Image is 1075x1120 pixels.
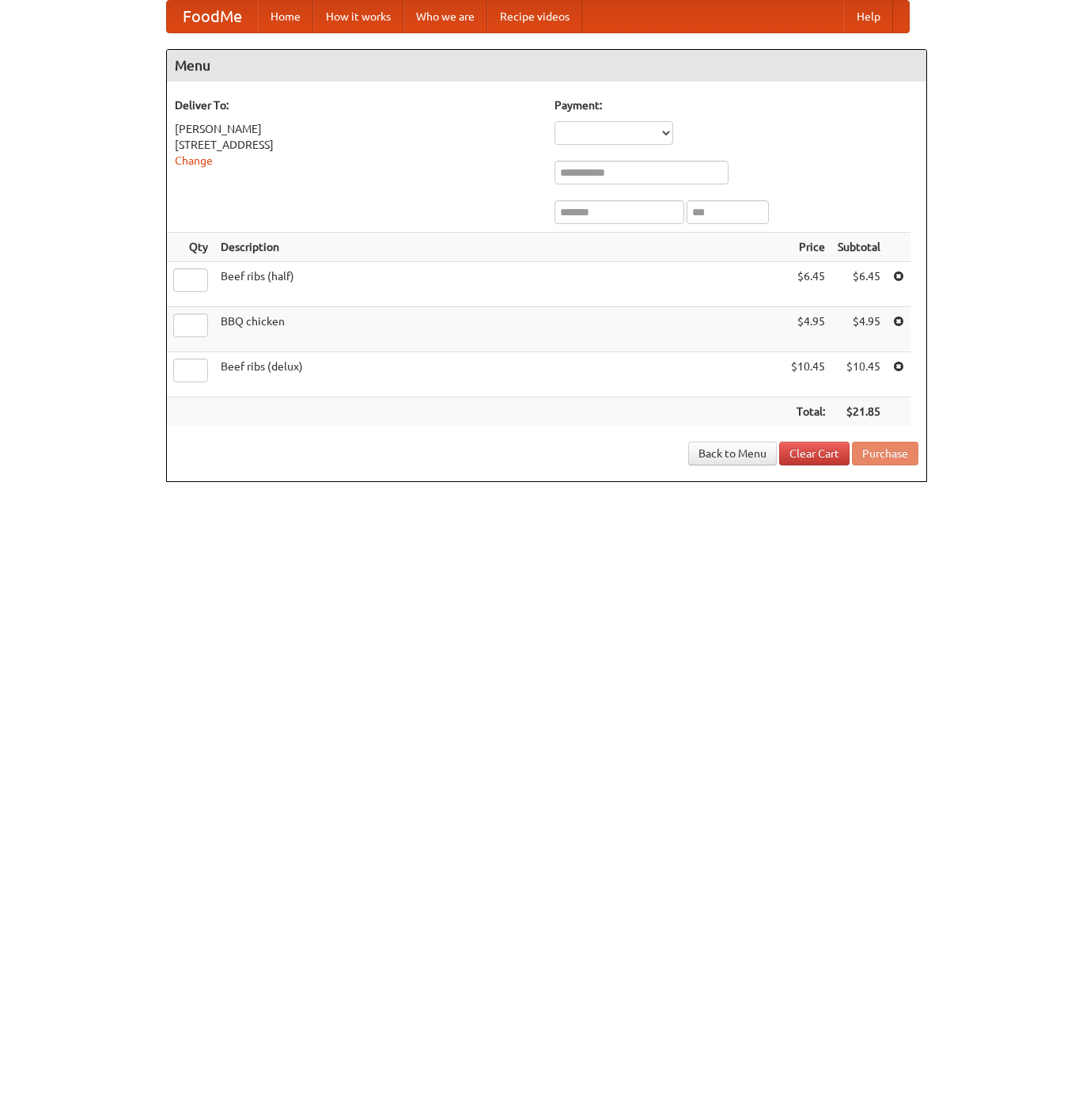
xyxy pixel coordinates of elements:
[175,121,539,137] div: [PERSON_NAME]
[175,154,213,167] a: Change
[785,307,831,352] td: $4.95
[831,352,887,397] td: $10.45
[831,397,887,427] th: $21.85
[555,97,918,113] h5: Payment:
[688,442,777,465] a: Back to Menu
[214,262,785,307] td: Beef ribs (half)
[167,233,214,262] th: Qty
[175,97,539,113] h5: Deliver To:
[785,233,831,262] th: Price
[214,307,785,352] td: BBQ chicken
[167,1,258,32] a: FoodMe
[214,233,785,262] th: Description
[785,352,831,397] td: $10.45
[167,50,926,82] h4: Menu
[785,397,831,427] th: Total:
[214,352,785,397] td: Beef ribs (delux)
[487,1,582,32] a: Recipe videos
[852,442,918,465] button: Purchase
[403,1,487,32] a: Who we are
[175,137,539,153] div: [STREET_ADDRESS]
[831,262,887,307] td: $6.45
[831,307,887,352] td: $4.95
[831,233,887,262] th: Subtotal
[313,1,403,32] a: How it works
[779,442,850,465] a: Clear Cart
[785,262,831,307] td: $6.45
[844,1,893,32] a: Help
[258,1,313,32] a: Home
